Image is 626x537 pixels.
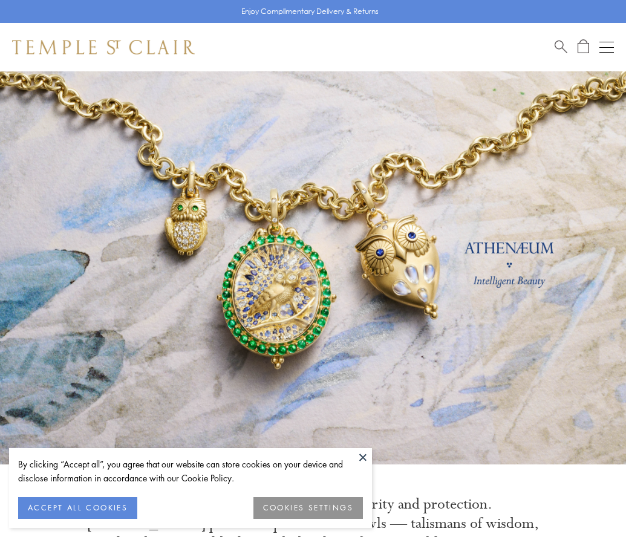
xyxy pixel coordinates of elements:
[241,5,379,18] p: Enjoy Complimentary Delivery & Returns
[18,497,137,519] button: ACCEPT ALL COOKIES
[253,497,363,519] button: COOKIES SETTINGS
[12,40,195,54] img: Temple St. Clair
[18,457,363,485] div: By clicking “Accept all”, you agree that our website can store cookies on your device and disclos...
[578,39,589,54] a: Open Shopping Bag
[555,39,567,54] a: Search
[599,40,614,54] button: Open navigation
